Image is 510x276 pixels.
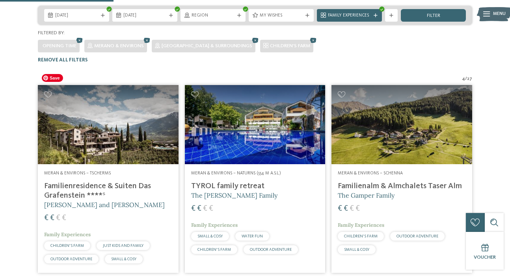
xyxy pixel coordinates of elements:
[338,182,466,191] h4: Familienalm & Almchalets Taser Alm
[467,76,472,82] span: 27
[427,13,440,19] span: filter
[38,85,179,164] img: Looking for family hotels? Find the best ones here!
[466,232,504,270] a: Voucher
[474,255,496,260] span: Voucher
[192,13,235,19] span: Region
[50,244,84,248] span: CHILDREN’S FARM
[250,248,292,252] span: OUTDOOR ADVENTURE
[462,76,465,82] span: 4
[331,85,472,164] img: Looking for family hotels? Find the best ones here!
[94,43,144,48] span: Merano & Environs
[55,13,98,19] span: [DATE]
[465,76,467,82] span: /
[50,214,54,222] span: €
[344,248,369,252] span: SMALL & COSY
[191,171,281,176] span: Meran & Environs – Naturns (554 m a.s.l.)
[338,205,342,213] span: €
[338,222,384,228] span: Family Experiences
[344,234,378,238] span: CHILDREN’S FARM
[197,248,231,252] span: CHILDREN’S FARM
[38,85,179,272] a: Looking for family hotels? Find the best ones here! Meran & Environs – Tscherms Familienresidence...
[197,205,201,213] span: €
[344,205,348,213] span: €
[111,257,136,261] span: SMALL & COSY
[350,205,354,213] span: €
[356,205,360,213] span: €
[103,244,143,248] span: JUST KIDS AND FAMILY
[396,234,438,238] span: OUTDOOR ADVENTURE
[44,231,91,238] span: Family Experiences
[56,214,60,222] span: €
[260,13,303,19] span: My wishes
[338,191,395,199] span: The Gamper Family
[50,257,92,261] span: OUTDOOR ADVENTURE
[185,85,326,164] img: Familien Wellness Residence Tyrol ****
[62,214,66,222] span: €
[38,30,65,35] span: Filtered by:
[38,57,87,63] span: Remove all filters
[191,222,238,228] span: Family Experiences
[44,171,111,176] span: Meran & Environs – Tscherms
[185,85,326,272] a: Looking for family hotels? Find the best ones here! Meran & Environs – Naturns (554 m a.s.l.) TYR...
[197,234,223,238] span: SMALL & COSY
[209,205,213,213] span: €
[191,191,277,199] span: The [PERSON_NAME] Family
[270,43,310,48] span: CHILDREN’S FARM
[191,205,195,213] span: €
[162,43,252,48] span: [GEOGRAPHIC_DATA] & surroundings
[338,171,403,176] span: Meran & Environs – Schenna
[331,85,472,272] a: Looking for family hotels? Find the best ones here! Meran & Environs – Schenna Familienalm & Almc...
[42,74,63,82] span: Save
[44,214,48,222] span: €
[203,205,207,213] span: €
[242,234,263,238] span: WATER FUN
[44,201,165,209] span: [PERSON_NAME] and [PERSON_NAME]
[43,43,76,48] span: Opening time
[44,182,172,200] h4: Familienresidence & Suiten Das Grafenstein ****ˢ
[191,182,319,191] h4: TYROL family retreat
[123,13,166,19] span: [DATE]
[328,13,371,19] span: Family Experiences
